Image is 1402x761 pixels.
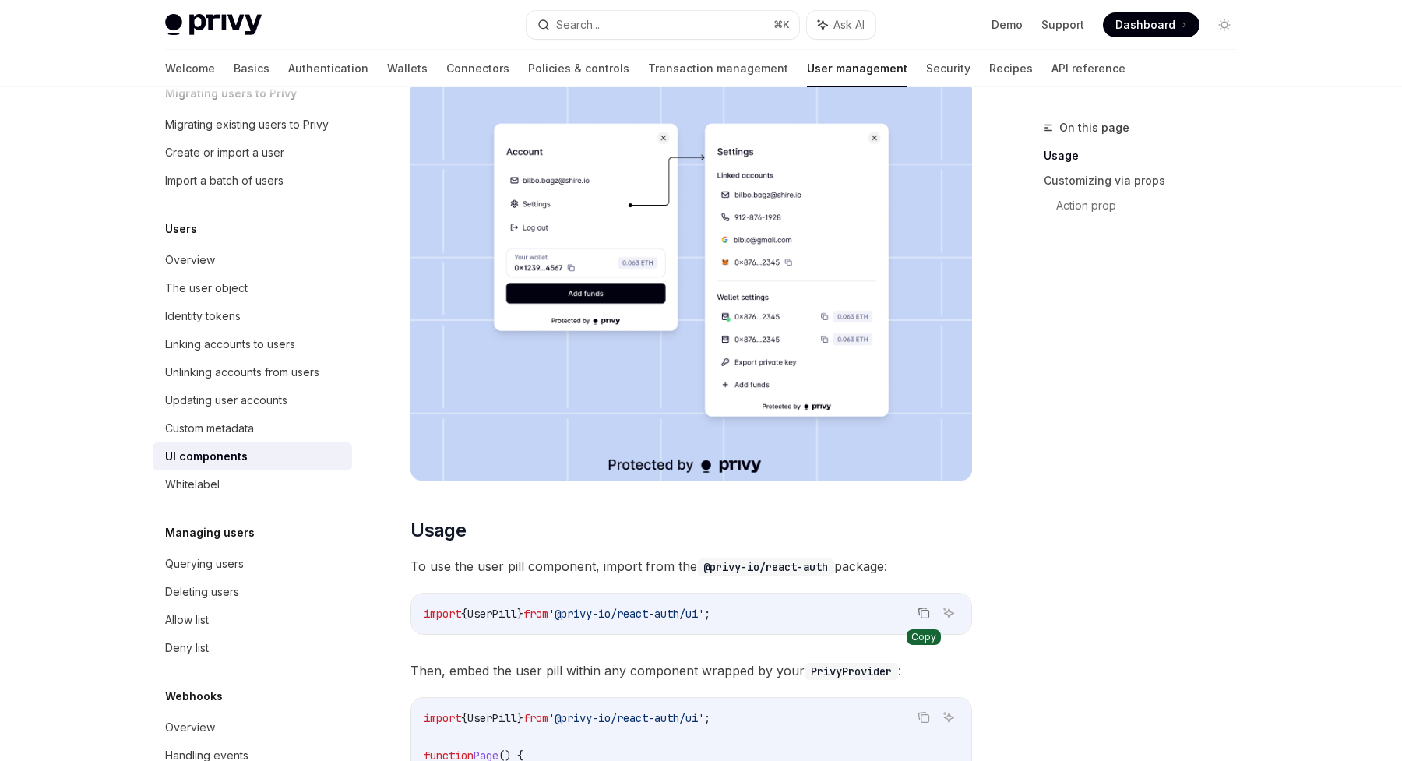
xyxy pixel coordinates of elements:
[153,274,352,302] a: The user object
[704,607,710,621] span: ;
[165,115,329,134] div: Migrating existing users to Privy
[165,523,255,542] h5: Managing users
[523,607,548,621] span: from
[165,687,223,706] h5: Webhooks
[528,50,629,87] a: Policies & controls
[165,220,197,238] h5: Users
[1051,50,1125,87] a: API reference
[387,50,428,87] a: Wallets
[153,713,352,742] a: Overview
[548,711,704,725] span: '@privy-io/react-auth/ui'
[907,629,941,645] div: Copy
[165,143,284,162] div: Create or import a user
[697,558,834,576] code: @privy-io/react-auth
[410,555,972,577] span: To use the user pill component, import from the package:
[807,50,907,87] a: User management
[1103,12,1199,37] a: Dashboard
[410,518,466,543] span: Usage
[939,603,959,623] button: Ask AI
[517,607,523,621] span: }
[833,17,865,33] span: Ask AI
[165,307,241,326] div: Identity tokens
[446,50,509,87] a: Connectors
[992,17,1023,33] a: Demo
[165,251,215,270] div: Overview
[461,607,467,621] span: {
[424,711,461,725] span: import
[926,50,970,87] a: Security
[1212,12,1237,37] button: Toggle dark mode
[165,555,244,573] div: Querying users
[556,16,600,34] div: Search...
[1115,17,1175,33] span: Dashboard
[153,246,352,274] a: Overview
[153,386,352,414] a: Updating user accounts
[914,707,934,728] button: Copy the contents from the code block
[153,111,352,139] a: Migrating existing users to Privy
[467,711,517,725] span: UserPill
[153,550,352,578] a: Querying users
[939,707,959,728] button: Ask AI
[153,414,352,442] a: Custom metadata
[1044,168,1249,193] a: Customizing via props
[914,603,934,623] button: Copy the contents from the code block
[153,442,352,470] a: UI components
[153,302,352,330] a: Identity tokens
[807,11,875,39] button: Ask AI
[165,391,287,410] div: Updating user accounts
[165,335,295,354] div: Linking accounts to users
[153,358,352,386] a: Unlinking accounts from users
[165,583,239,601] div: Deleting users
[461,711,467,725] span: {
[410,660,972,682] span: Then, embed the user pill within any component wrapped by your :
[234,50,269,87] a: Basics
[704,711,710,725] span: ;
[165,639,209,657] div: Deny list
[165,171,284,190] div: Import a batch of users
[467,607,517,621] span: UserPill
[517,711,523,725] span: }
[165,718,215,737] div: Overview
[165,50,215,87] a: Welcome
[1044,143,1249,168] a: Usage
[424,607,461,621] span: import
[523,711,548,725] span: from
[288,50,368,87] a: Authentication
[153,634,352,662] a: Deny list
[527,11,799,39] button: Search...⌘K
[648,50,788,87] a: Transaction management
[165,447,248,466] div: UI components
[165,419,254,438] div: Custom metadata
[153,330,352,358] a: Linking accounts to users
[153,470,352,499] a: Whitelabel
[153,167,352,195] a: Import a batch of users
[1041,17,1084,33] a: Support
[153,606,352,634] a: Allow list
[165,363,319,382] div: Unlinking accounts from users
[773,19,790,31] span: ⌘ K
[165,475,220,494] div: Whitelabel
[153,578,352,606] a: Deleting users
[153,139,352,167] a: Create or import a user
[1056,193,1249,218] a: Action prop
[165,611,209,629] div: Allow list
[165,14,262,36] img: light logo
[548,607,704,621] span: '@privy-io/react-auth/ui'
[805,663,898,680] code: PrivyProvider
[165,279,248,298] div: The user object
[410,79,972,481] img: images/Userpill2.png
[1059,118,1129,137] span: On this page
[989,50,1033,87] a: Recipes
